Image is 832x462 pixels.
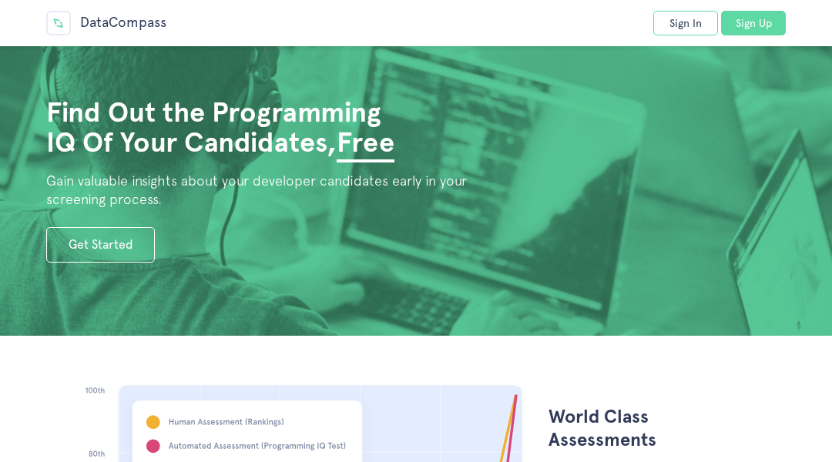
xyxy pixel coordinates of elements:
[549,405,687,451] h3: World Class Assessments
[721,11,786,35] a: Sign Up
[46,172,485,209] h2: Gain valuable insights about your developer candidates early in your screening process.
[46,14,166,30] a: DataCompass
[46,98,415,158] h1: Find Out the Programming IQ Of Your Candidates,
[46,11,71,35] img: Data Compass
[46,227,155,263] a: Get Started
[337,126,394,162] span: Free
[653,11,718,35] a: Sign In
